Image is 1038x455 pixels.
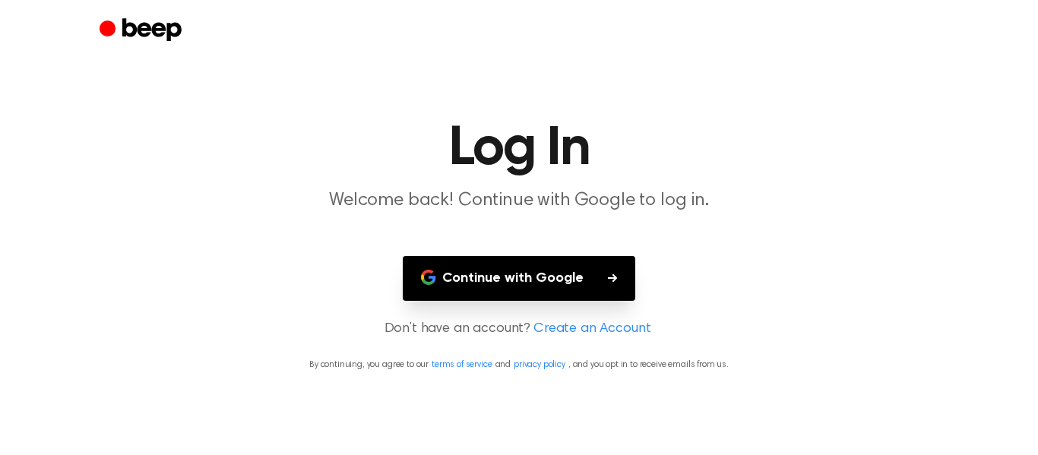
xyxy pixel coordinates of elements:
a: privacy policy [514,360,565,369]
p: Don’t have an account? [18,319,1020,340]
a: Create an Account [533,319,650,340]
a: terms of service [432,360,492,369]
p: By continuing, you agree to our and , and you opt in to receive emails from us. [18,358,1020,371]
h1: Log In [130,122,908,176]
p: Welcome back! Continue with Google to log in. [227,188,811,213]
button: Continue with Google [403,256,635,301]
a: Beep [100,16,185,46]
